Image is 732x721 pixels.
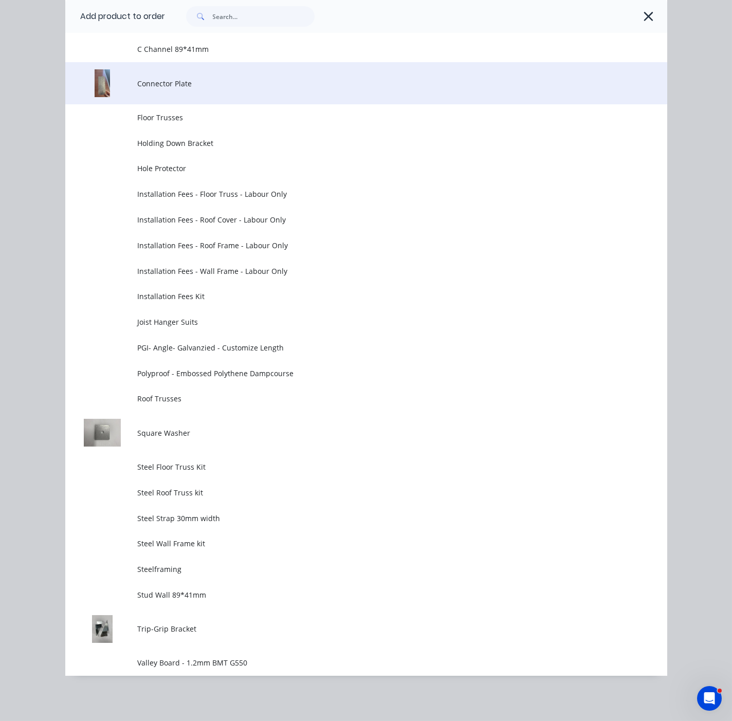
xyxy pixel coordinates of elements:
span: Trip-Grip Bracket [137,623,561,634]
span: Installation Fees - Floor Truss - Labour Only [137,189,561,199]
span: Hole Protector [137,163,561,174]
span: Stud Wall 89*41mm [137,589,561,600]
iframe: Intercom live chat [697,686,722,711]
span: PGI- Angle- Galvanzied - Customize Length [137,342,561,353]
span: C Channel 89*41mm [137,44,561,54]
span: Polyproof - Embossed Polythene Dampcourse [137,368,561,379]
span: Installation Fees - Roof Cover - Labour Only [137,214,561,225]
span: Installation Fees Kit [137,291,561,302]
span: Valley Board - 1.2mm BMT G550 [137,657,561,668]
span: Steelframing [137,564,561,575]
span: Floor Trusses [137,112,561,123]
span: Steel Roof Truss kit [137,487,561,498]
span: Joist Hanger Suits [137,317,561,327]
span: Steel Floor Truss Kit [137,461,561,472]
span: Roof Trusses [137,393,561,404]
span: Steel Strap 30mm width [137,513,561,524]
span: Connector Plate [137,78,561,89]
span: Holding Down Bracket [137,138,561,149]
input: Search... [213,6,315,27]
span: Steel Wall Frame kit [137,538,561,549]
span: Installation Fees - Wall Frame - Labour Only [137,266,561,276]
span: Square Washer [137,428,561,438]
span: Installation Fees - Roof Frame - Labour Only [137,240,561,251]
